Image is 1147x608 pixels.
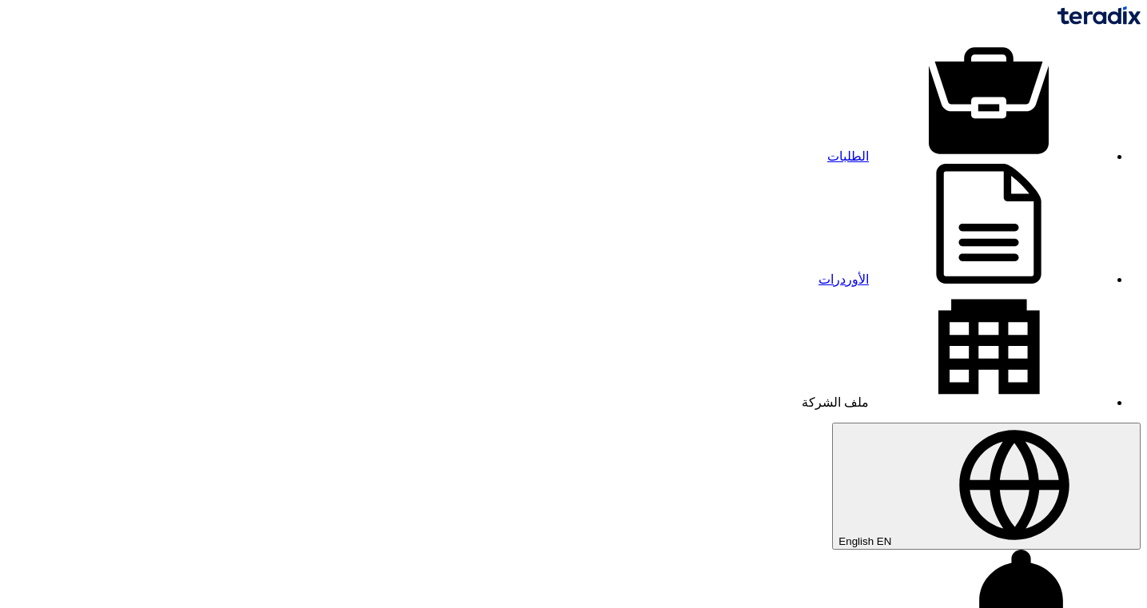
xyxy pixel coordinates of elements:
a: الأوردرات [818,272,1109,286]
a: ملف الشركة [802,395,1109,409]
button: English EN [832,423,1141,550]
span: English [838,535,874,547]
img: Teradix logo [1057,6,1141,25]
a: الطلبات [827,149,1109,163]
span: EN [877,535,892,547]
